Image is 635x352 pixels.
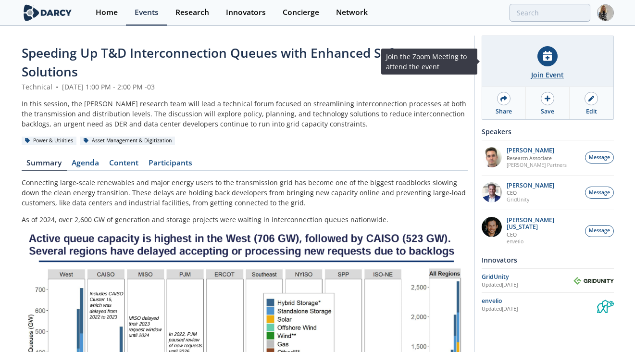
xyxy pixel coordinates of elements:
[482,281,573,289] div: Updated [DATE]
[336,9,368,16] div: Network
[22,4,74,21] img: logo-wide.svg
[482,251,614,268] div: Innovators
[482,297,597,305] div: envelio
[80,137,175,145] div: Asset Management & Digitization
[482,296,614,313] a: envelio Updated[DATE] envelio
[482,123,614,140] div: Speakers
[597,296,614,313] img: envelio
[510,4,590,22] input: Advanced Search
[589,227,610,235] span: Message
[507,217,580,230] p: [PERSON_NAME][US_STATE]
[22,177,468,208] p: Connecting large-scale renewables and major energy users to the transmission grid has become one ...
[585,151,614,163] button: Message
[589,154,610,162] span: Message
[531,70,564,80] div: Join Event
[22,159,67,171] a: Summary
[507,231,580,238] p: CEO
[507,196,554,203] p: GridUnity
[586,107,597,116] div: Edit
[22,44,428,80] span: Speeding Up T&D Interconnection Queues with Enhanced Software Solutions
[22,99,468,129] div: In this session, the [PERSON_NAME] research team will lead a technical forum focused on streamlin...
[507,189,554,196] p: CEO
[573,277,614,285] img: GridUnity
[507,162,567,168] p: [PERSON_NAME] Partners
[507,147,567,154] p: [PERSON_NAME]
[585,187,614,199] button: Message
[54,82,60,91] span: •
[175,9,209,16] div: Research
[597,4,614,21] img: Profile
[507,155,567,162] p: Research Associate
[507,238,580,245] p: envelio
[135,9,159,16] div: Events
[482,182,502,202] img: d42dc26c-2a28-49ac-afde-9b58c84c0349
[283,9,319,16] div: Concierge
[482,217,502,237] img: 1b183925-147f-4a47-82c9-16eeeed5003c
[570,87,613,119] a: Edit
[22,214,468,225] p: As of 2024, over 2,600 GW of generation and storage projects were waiting in interconnection queu...
[585,225,614,237] button: Message
[482,305,597,313] div: Updated [DATE]
[482,273,573,281] div: GridUnity
[496,107,512,116] div: Share
[96,9,118,16] div: Home
[226,9,266,16] div: Innovators
[67,159,104,171] a: Agenda
[589,189,610,197] span: Message
[104,159,144,171] a: Content
[22,137,77,145] div: Power & Utilities
[22,82,468,92] div: Technical [DATE] 1:00 PM - 2:00 PM -03
[144,159,198,171] a: Participants
[482,272,614,289] a: GridUnity Updated[DATE] GridUnity
[507,182,554,189] p: [PERSON_NAME]
[541,107,554,116] div: Save
[482,147,502,167] img: f1d2b35d-fddb-4a25-bd87-d4d314a355e9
